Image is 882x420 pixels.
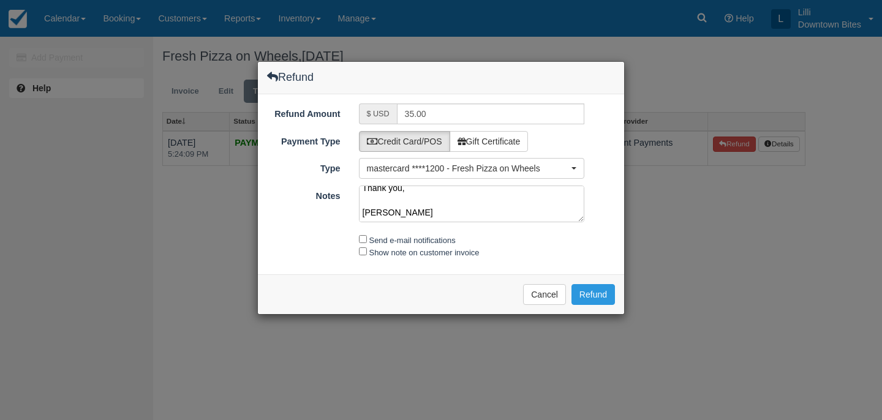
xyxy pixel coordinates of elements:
[450,131,529,152] label: Gift Certificate
[258,186,350,203] label: Notes
[359,131,450,152] label: Credit Card/POS
[267,71,314,83] h4: Refund
[258,158,350,175] label: Type
[258,103,350,121] label: Refund Amount
[369,248,480,257] label: Show note on customer invoice
[571,284,615,305] button: Refund
[523,284,566,305] button: Cancel
[359,158,585,179] button: mastercard ****1200 - Fresh Pizza on Wheels
[258,131,350,148] label: Payment Type
[367,110,390,118] small: $ USD
[397,103,585,124] input: Valid number required.
[367,162,569,174] span: mastercard ****1200 - Fresh Pizza on Wheels
[369,236,456,245] label: Send e-mail notifications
